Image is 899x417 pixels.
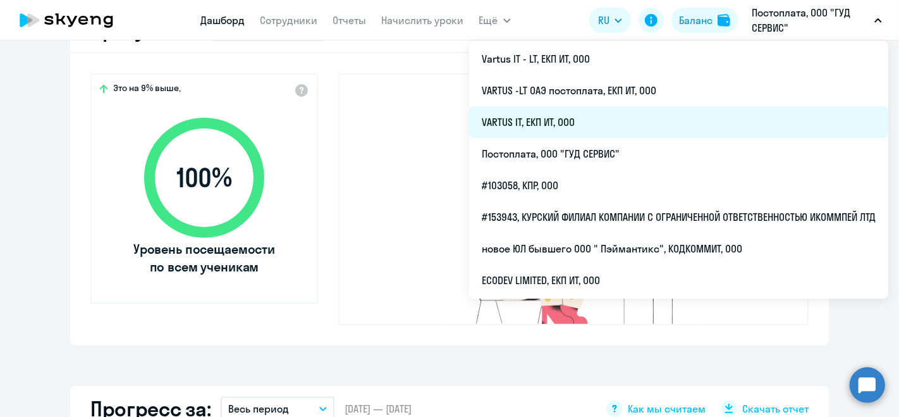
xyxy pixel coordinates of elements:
[447,208,700,324] img: no-truants
[745,5,888,35] button: Постоплата, ООО "ГУД СЕРВИС"
[679,13,712,28] div: Баланс
[469,40,888,299] ul: Ещё
[228,401,289,416] p: Весь период
[628,402,706,416] span: Как мы считаем
[382,14,464,27] a: Начислить уроки
[589,8,631,33] button: RU
[742,402,809,416] span: Скачать отчет
[345,402,412,416] span: [DATE] — [DATE]
[671,8,738,33] button: Балансbalance
[260,14,318,27] a: Сотрудники
[479,13,498,28] span: Ещё
[131,240,277,276] span: Уровень посещаемости по всем ученикам
[598,13,609,28] span: RU
[718,14,730,27] img: balance
[113,82,181,97] span: Это на 9% выше,
[201,14,245,27] a: Дашборд
[131,163,277,193] span: 100 %
[333,14,367,27] a: Отчеты
[752,5,869,35] p: Постоплата, ООО "ГУД СЕРВИС"
[479,8,511,33] button: Ещё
